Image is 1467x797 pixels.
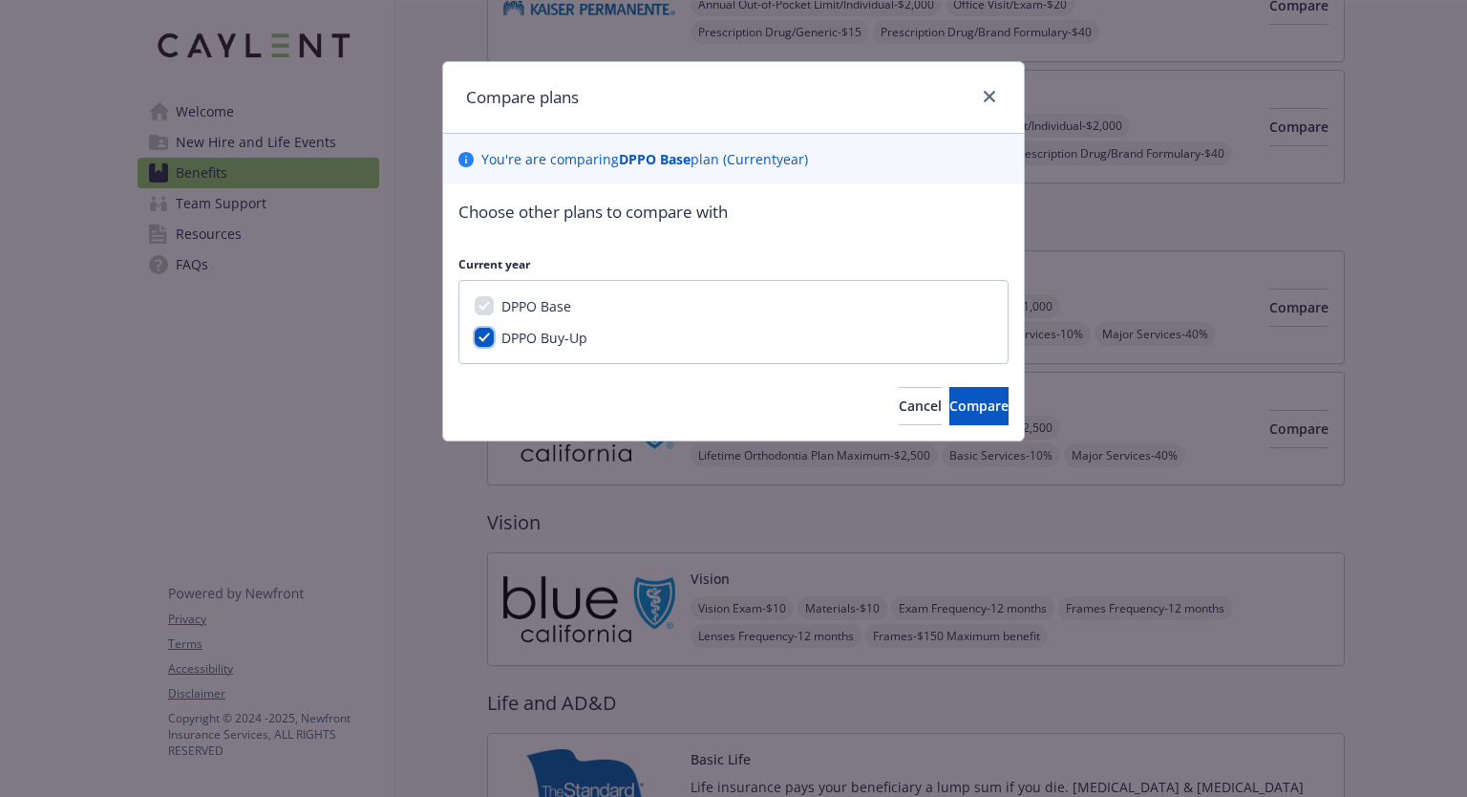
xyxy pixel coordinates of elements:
a: close [978,85,1001,108]
p: Current year [458,256,1009,272]
b: DPPO Base [619,150,691,168]
h1: Compare plans [466,85,579,110]
button: Compare [949,387,1009,425]
p: Choose other plans to compare with [458,200,1009,225]
span: DPPO Base [501,297,571,315]
span: DPPO Buy-Up [501,329,587,347]
button: Cancel [899,387,942,425]
span: Compare [949,397,1009,415]
span: Cancel [899,397,942,415]
p: You ' re are comparing plan ( Current year) [481,149,808,169]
